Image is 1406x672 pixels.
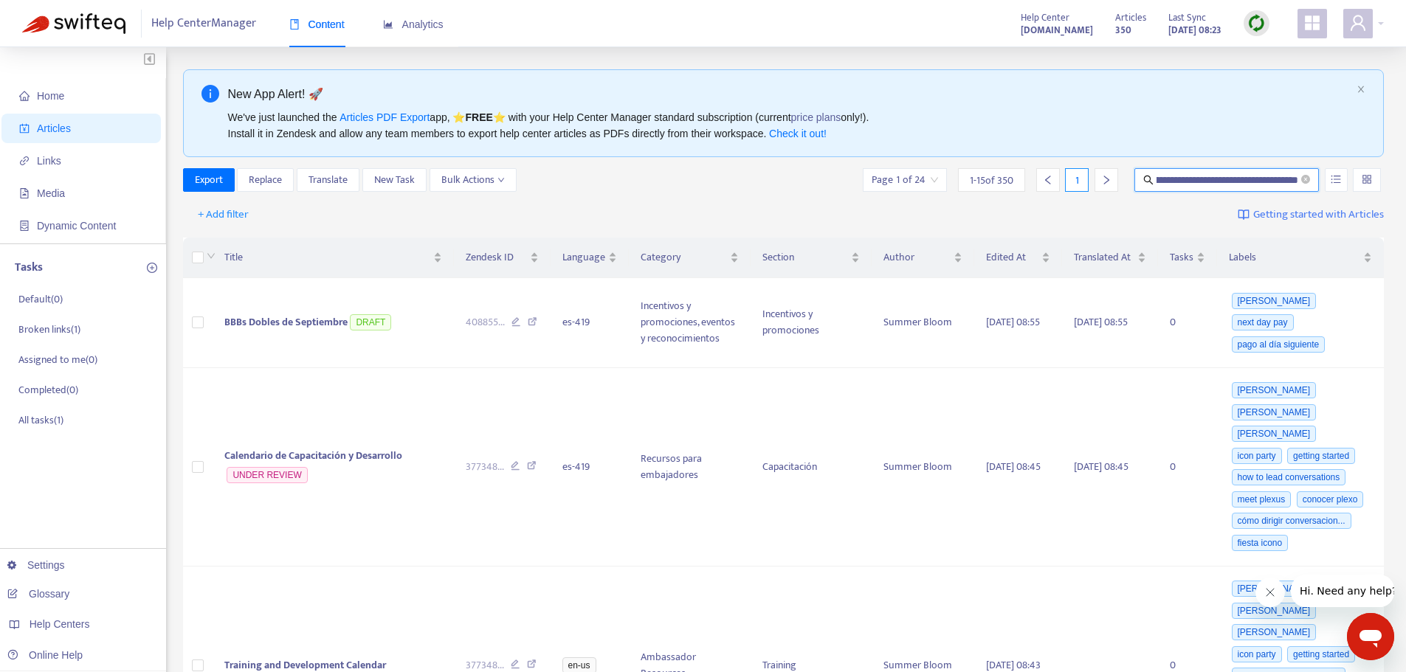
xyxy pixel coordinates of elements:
[297,168,359,192] button: Translate
[22,13,125,34] img: Swifteq
[195,172,223,188] span: Export
[1232,624,1317,640] span: [PERSON_NAME]
[629,368,751,567] td: Recursos para embajadores
[1062,238,1158,278] th: Translated At
[7,649,83,661] a: Online Help
[362,168,427,192] button: New Task
[1021,22,1093,38] strong: [DOMAIN_NAME]
[1232,336,1326,353] span: pago al día siguiente
[249,172,282,188] span: Replace
[1115,22,1131,38] strong: 350
[237,168,294,192] button: Replace
[37,187,65,199] span: Media
[18,412,63,428] p: All tasks ( 1 )
[151,10,256,38] span: Help Center Manager
[497,176,505,184] span: down
[201,85,219,103] span: info-circle
[1170,249,1193,266] span: Tasks
[1217,238,1384,278] th: Labels
[1232,513,1351,529] span: cómo dirigir conversacion...
[629,238,751,278] th: Category
[1021,21,1093,38] a: [DOMAIN_NAME]
[350,314,391,330] span: DRAFT
[1232,581,1317,597] span: [PERSON_NAME]
[769,128,827,139] a: Check it out!
[187,203,260,226] button: + Add filter
[1065,168,1089,192] div: 1
[227,467,307,483] span: UNDER REVIEW
[1168,10,1206,26] span: Last Sync
[1115,10,1146,26] span: Articles
[374,172,415,188] span: New Task
[340,111,430,123] a: Articles PDF Export
[1143,175,1154,185] span: search
[872,278,974,368] td: Summer Bloom
[18,322,80,337] p: Broken links ( 1 )
[551,278,629,368] td: es-419
[551,368,629,567] td: es-419
[1232,603,1317,619] span: [PERSON_NAME]
[430,168,517,192] button: Bulk Actionsdown
[1043,175,1053,185] span: left
[228,109,1351,142] div: We've just launched the app, ⭐ ⭐️ with your Help Center Manager standard subscription (current on...
[1232,382,1317,398] span: [PERSON_NAME]
[37,122,71,134] span: Articles
[183,168,235,192] button: Export
[1101,175,1112,185] span: right
[1074,314,1128,330] span: [DATE] 08:55
[19,156,30,166] span: link
[1253,207,1384,224] span: Getting started with Articles
[1232,491,1292,508] span: meet plexus
[1232,535,1289,551] span: fiesta icono
[1247,14,1266,32] img: sync.dc5367851b00ba804db3.png
[629,278,751,368] td: Incentivos y promociones, eventos y reconocimientos
[37,220,116,232] span: Dynamic Content
[1232,448,1282,464] span: icon party
[289,18,345,30] span: Content
[30,618,90,630] span: Help Centers
[1021,10,1069,26] span: Help Center
[970,173,1013,188] span: 1 - 15 of 350
[1158,278,1217,368] td: 0
[1331,174,1341,184] span: unordered-list
[1232,646,1282,662] span: icon party
[466,314,505,330] span: 408855 ...
[986,249,1038,266] span: Edited At
[7,559,65,571] a: Settings
[18,352,97,367] p: Assigned to me ( 0 )
[1255,578,1285,607] iframe: Close message
[18,291,63,307] p: Default ( 0 )
[9,10,106,22] span: Hi. Need any help?
[383,19,393,30] span: area-chart
[1074,458,1128,475] span: [DATE] 08:45
[883,249,951,266] span: Author
[289,19,300,30] span: book
[213,238,454,278] th: Title
[1232,426,1317,442] span: [PERSON_NAME]
[1232,314,1294,330] span: next day pay
[751,278,872,368] td: Incentivos y promociones
[1232,404,1317,420] span: [PERSON_NAME]
[562,249,605,266] span: Language
[1158,238,1217,278] th: Tasks
[1301,173,1310,187] span: close-circle
[7,588,69,600] a: Glossary
[1301,175,1310,184] span: close-circle
[872,238,974,278] th: Author
[1287,448,1355,464] span: getting started
[466,459,504,475] span: 377348 ...
[37,155,61,167] span: Links
[228,85,1351,103] div: New App Alert! 🚀
[1232,469,1346,485] span: how to lead conversations
[309,172,348,188] span: Translate
[224,447,402,464] span: Calendario de Capacitación y Desarrollo
[1325,168,1348,192] button: unordered-list
[1229,249,1360,266] span: Labels
[466,249,527,266] span: Zendesk ID
[1357,85,1365,94] button: close
[1287,646,1355,662] span: getting started
[986,314,1040,330] span: [DATE] 08:55
[19,91,30,101] span: home
[641,249,728,266] span: Category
